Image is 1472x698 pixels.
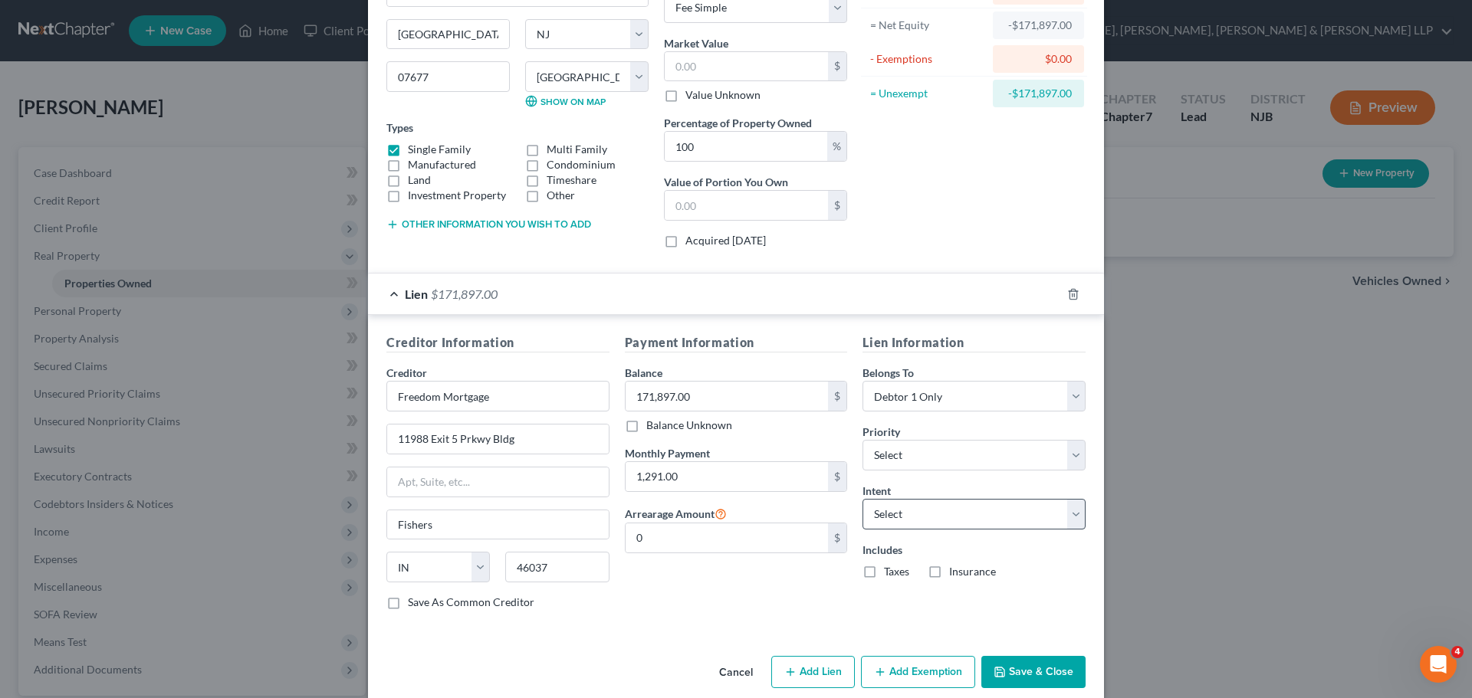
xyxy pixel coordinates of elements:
[386,120,413,136] label: Types
[828,523,846,552] div: $
[408,172,431,188] label: Land
[870,51,986,67] div: - Exemptions
[525,95,606,107] a: Show on Map
[828,462,846,491] div: $
[547,172,596,188] label: Timeshare
[387,424,609,454] input: Enter address...
[863,333,1086,352] h5: Lien Information
[408,157,476,172] label: Manufactured
[981,656,1086,688] button: Save & Close
[386,333,609,352] h5: Creditor Information
[547,142,607,157] label: Multi Family
[828,191,846,220] div: $
[863,425,900,438] span: Priority
[505,552,609,582] input: Enter zip...
[870,86,986,101] div: = Unexempt
[665,191,828,220] input: 0.00
[884,564,909,579] label: Taxes
[386,218,591,231] button: Other information you wish to add
[685,233,766,248] label: Acquired [DATE]
[664,35,728,51] label: Market Value
[408,142,471,157] label: Single Family
[827,132,846,161] div: %
[870,18,986,33] div: = Net Equity
[547,157,616,172] label: Condominium
[626,462,829,491] input: 0.00
[949,564,996,579] label: Insurance
[625,445,710,461] label: Monthly Payment
[386,366,427,379] span: Creditor
[828,382,846,411] div: $
[664,174,788,190] label: Value of Portion You Own
[685,87,761,103] label: Value Unknown
[386,61,510,92] input: Enter zip...
[408,188,506,203] label: Investment Property
[405,287,428,301] span: Lien
[646,418,732,433] label: Balance Unknown
[625,365,662,381] label: Balance
[408,595,534,610] label: Save As Common Creditor
[626,523,829,552] input: 0.00
[387,20,509,49] input: Enter city...
[387,510,609,539] input: Enter city...
[665,52,828,81] input: 0.00
[386,381,609,411] input: Search creditor by name...
[387,467,609,496] input: Apt, Suite, etc...
[1005,51,1072,67] div: $0.00
[828,52,846,81] div: $
[1451,646,1464,658] span: 4
[1005,18,1072,33] div: -$171,897.00
[863,542,1086,558] label: Includes
[1420,646,1457,683] iframe: Intercom live chat
[664,115,812,131] label: Percentage of Property Owned
[625,504,727,523] label: Arrearage Amount
[625,333,848,352] h5: Payment Information
[771,656,855,688] button: Add Lien
[863,483,891,499] label: Intent
[665,132,827,161] input: 0.00
[431,287,498,301] span: $171,897.00
[626,382,829,411] input: 0.00
[547,188,575,203] label: Other
[863,366,914,379] span: Belongs To
[1005,86,1072,101] div: -$171,897.00
[707,657,765,688] button: Cancel
[861,656,975,688] button: Add Exemption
